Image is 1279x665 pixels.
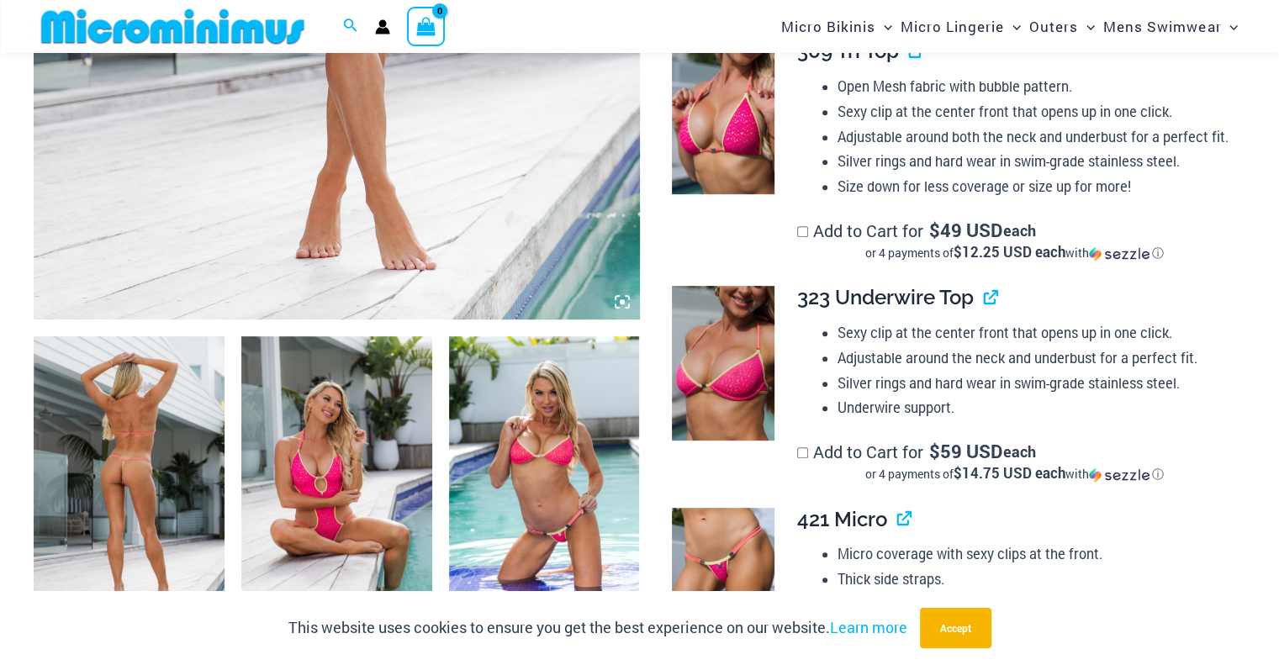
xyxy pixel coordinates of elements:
li: Adjustable around both the neck and underbust for a perfect fit. [838,124,1232,150]
li: Open Mesh fabric with bubble pattern. [838,74,1232,99]
span: each [1003,443,1036,460]
span: 323 Underwire Top [797,285,974,309]
li: Sexy clip at the center front that opens up in one click. [838,99,1232,124]
li: Sexy clip at the center front that opens up in one click. [838,320,1232,346]
a: Search icon link [343,16,358,38]
input: Add to Cart for$59 USD eachor 4 payments of$14.75 USD eachwithSezzle Click to learn more about Se... [797,447,808,458]
a: View Shopping Cart, empty [407,7,446,45]
span: each [1003,222,1036,239]
a: OutersMenu ToggleMenu Toggle [1025,5,1099,48]
span: Menu Toggle [875,5,892,48]
a: Account icon link [375,19,390,34]
div: or 4 payments of$12.25 USD eachwithSezzle Click to learn more about Sezzle [797,245,1232,261]
a: Mens SwimwearMenu ToggleMenu Toggle [1099,5,1242,48]
span: Menu Toggle [1221,5,1238,48]
span: $14.75 USD each [954,463,1065,483]
input: Add to Cart for$49 USD eachor 4 payments of$12.25 USD eachwithSezzle Click to learn more about Se... [797,226,808,237]
span: $ [928,218,939,242]
img: Bubble Mesh Highlight Pink 819 One Piece [34,336,225,622]
li: Silver rings and hard wear in swim-grade stainless steel. [838,371,1232,396]
img: Sezzle [1089,467,1150,483]
span: 421 Micro [797,507,887,531]
li: Adjustable around the neck and underbust for a perfect fit. [838,346,1232,371]
span: 59 USD [928,443,1002,460]
img: Bubble Mesh Highlight Pink 421 Micro [672,508,774,662]
li: Silver rings and hard wear in swim-grade stainless steel. [838,149,1232,174]
span: Mens Swimwear [1103,5,1221,48]
nav: Site Navigation [774,3,1245,50]
img: Bubble Mesh Highlight Pink 323 Top [672,286,774,440]
div: or 4 payments of$14.75 USD eachwithSezzle Click to learn more about Sezzle [797,466,1232,483]
label: Add to Cart for [797,441,1232,483]
label: Add to Cart for [797,219,1232,261]
a: Learn more [830,617,907,637]
span: $12.25 USD each [954,242,1065,261]
li: Thick side straps. [838,567,1232,592]
p: This website uses cookies to ensure you get the best experience on our website. [288,615,907,641]
span: Menu Toggle [1004,5,1021,48]
img: Sezzle [1089,246,1150,261]
div: or 4 payments of with [797,245,1232,261]
span: 49 USD [928,222,1002,239]
span: Micro Bikinis [781,5,875,48]
li: Micro coverage with sexy clips at the front. [838,541,1232,567]
li: Size down for less coverage or size up for more! [838,174,1232,199]
img: MM SHOP LOGO FLAT [34,8,311,45]
img: Bubble Mesh Highlight Pink 819 One Piece [241,336,432,622]
a: Micro BikinisMenu ToggleMenu Toggle [777,5,896,48]
div: or 4 payments of with [797,466,1232,483]
button: Accept [920,608,991,648]
span: $ [928,439,939,463]
span: Outers [1029,5,1078,48]
li: Underwire support. [838,395,1232,420]
img: Bubble Mesh Highlight Pink 323 Top 421 Micro [449,336,640,622]
span: Menu Toggle [1078,5,1095,48]
a: Micro LingerieMenu ToggleMenu Toggle [896,5,1025,48]
img: Bubble Mesh Highlight Pink 309 Top [672,40,774,193]
span: Micro Lingerie [901,5,1004,48]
